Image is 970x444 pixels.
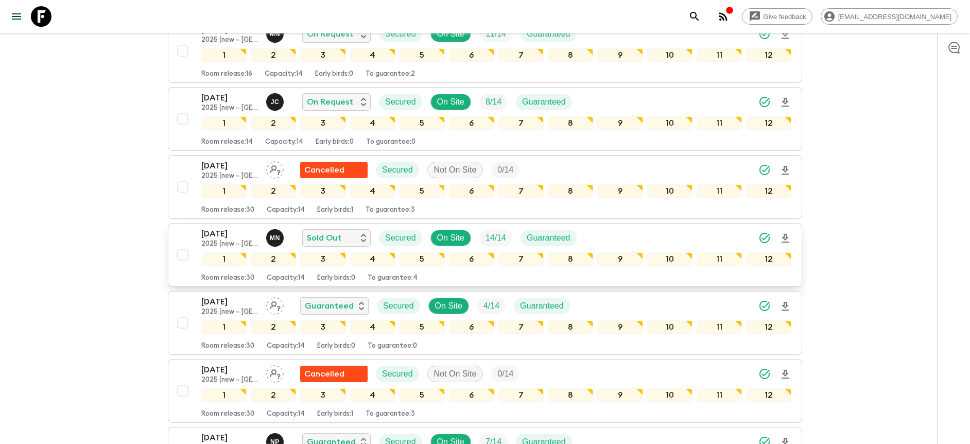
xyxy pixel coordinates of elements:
div: 8 [548,252,593,266]
div: 4 [350,48,395,62]
div: 3 [300,48,345,62]
div: 5 [400,388,445,402]
div: 3 [300,320,345,334]
div: 12 [746,252,791,266]
button: [DATE]2025 (new – [GEOGRAPHIC_DATA])Assign pack leaderFlash Pack cancellationSecuredNot On SiteTr... [168,359,802,423]
p: 8 / 14 [486,96,501,108]
svg: Synced Successfully [758,368,771,380]
button: MN [266,25,286,43]
p: Room release: 30 [201,342,254,350]
div: 2 [251,320,296,334]
p: Not On Site [434,368,477,380]
p: Room release: 16 [201,70,252,78]
svg: Synced Successfully [758,164,771,176]
svg: Download Onboarding [779,28,791,41]
div: 2 [251,388,296,402]
p: 2025 (new – [GEOGRAPHIC_DATA]) [201,36,258,44]
div: 7 [498,116,544,130]
div: Trip Fill [479,26,512,42]
p: 2025 (new – [GEOGRAPHIC_DATA]) [201,376,258,384]
div: 5 [400,48,445,62]
div: 3 [300,116,345,130]
p: 0 / 14 [497,368,513,380]
button: [DATE]2025 (new – [GEOGRAPHIC_DATA])Maho NagaredaSold OutSecuredOn SiteTrip FillGuaranteed1234567... [168,223,802,287]
p: 11 / 14 [486,28,506,40]
div: 12 [746,320,791,334]
p: Not On Site [434,164,477,176]
svg: Download Onboarding [779,164,791,177]
div: 10 [647,48,692,62]
div: Not On Site [427,366,483,382]
p: Sold Out [307,232,341,244]
svg: Synced Successfully [758,28,771,40]
div: 11 [697,116,742,130]
div: 9 [597,184,643,198]
p: Secured [385,96,416,108]
span: [EMAIL_ADDRESS][DOMAIN_NAME] [833,13,957,21]
span: Juno Choi [266,96,286,105]
p: Early birds: 1 [317,410,353,418]
p: Cancelled [304,164,344,176]
div: 11 [697,320,742,334]
span: Assign pack leader [266,164,284,173]
p: On Site [437,28,464,40]
div: Flash Pack cancellation [300,366,368,382]
p: Secured [382,164,413,176]
p: 2025 (new – [GEOGRAPHIC_DATA]) [201,104,258,112]
p: 2025 (new – [GEOGRAPHIC_DATA]) [201,308,258,316]
p: To guarantee: 3 [366,410,415,418]
button: JC [266,93,286,111]
p: To guarantee: 0 [366,138,415,146]
p: [DATE] [201,296,258,308]
div: 7 [498,48,544,62]
div: 1 [201,48,247,62]
p: Capacity: 14 [267,410,305,418]
div: 8 [548,116,593,130]
div: 2 [251,252,296,266]
p: Room release: 30 [201,206,254,214]
div: 6 [449,320,494,334]
div: 10 [647,116,692,130]
p: [DATE] [201,364,258,376]
div: 9 [597,388,643,402]
div: 6 [449,388,494,402]
div: 11 [697,388,742,402]
div: 2 [251,48,296,62]
p: Guaranteed [527,28,570,40]
div: 10 [647,388,692,402]
div: Trip Fill [479,230,512,246]
div: 3 [300,184,345,198]
div: 5 [400,320,445,334]
p: Guaranteed [305,300,354,312]
div: 12 [746,184,791,198]
span: Maho Nagareda [266,232,286,241]
p: J C [271,98,280,106]
p: Room release: 30 [201,274,254,282]
div: On Site [430,26,471,42]
div: 11 [697,48,742,62]
div: 9 [597,48,643,62]
div: 9 [597,320,643,334]
div: Secured [379,94,422,110]
p: To guarantee: 0 [368,342,417,350]
p: Early birds: 0 [315,70,353,78]
svg: Download Onboarding [779,232,791,245]
div: 11 [697,252,742,266]
p: [DATE] [201,92,258,104]
div: 4 [350,116,395,130]
div: 8 [548,320,593,334]
a: Give feedback [742,8,812,25]
span: Assign pack leader [266,368,284,377]
div: 12 [746,388,791,402]
p: On Request [307,96,353,108]
p: To guarantee: 4 [368,274,418,282]
div: 6 [449,252,494,266]
svg: Download Onboarding [779,368,791,381]
div: 1 [201,184,247,198]
div: 10 [647,184,692,198]
div: 5 [400,184,445,198]
p: 2025 (new – [GEOGRAPHIC_DATA]) [201,172,258,180]
div: Trip Fill [479,94,508,110]
div: 4 [350,252,395,266]
p: Secured [383,300,414,312]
